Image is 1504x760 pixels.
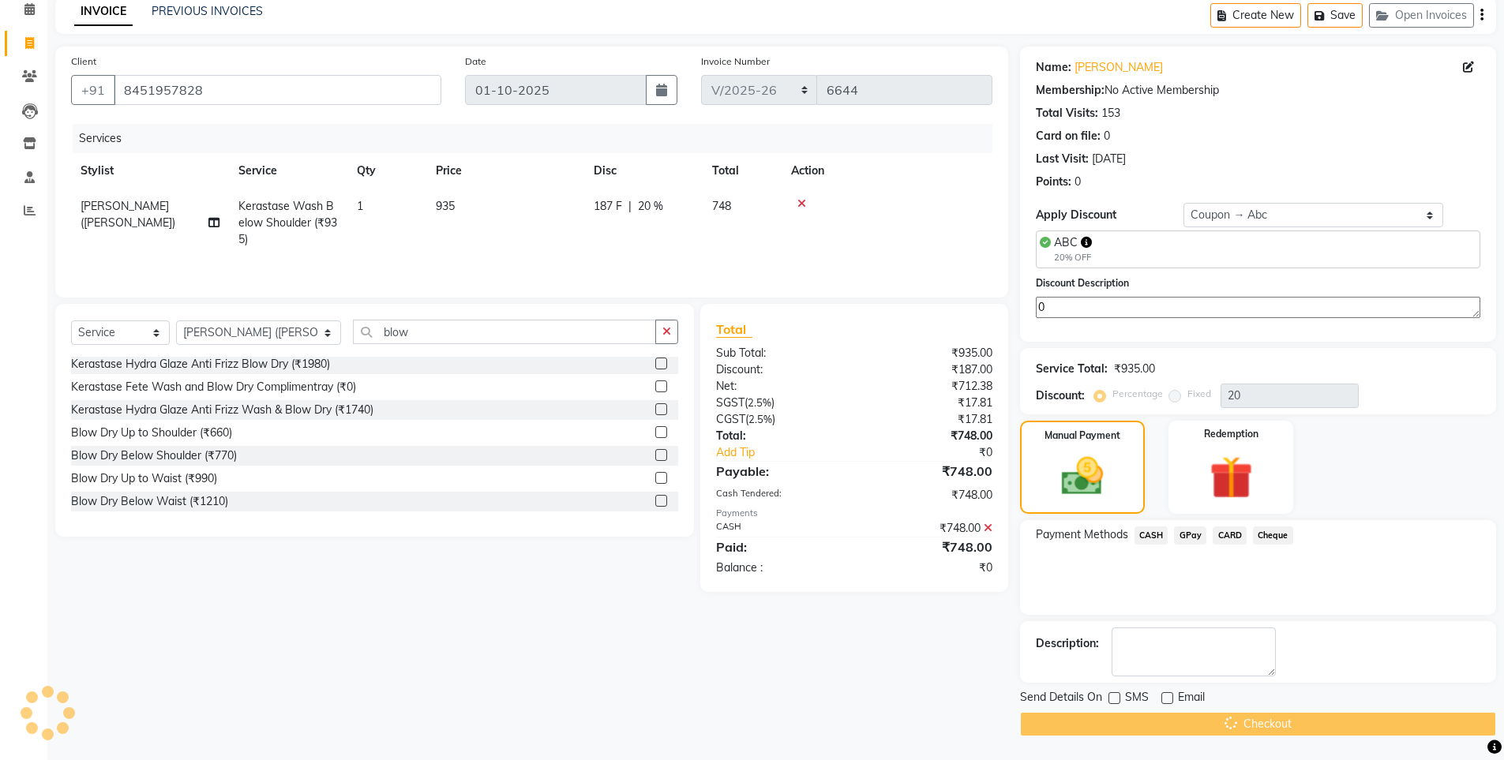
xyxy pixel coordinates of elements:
div: ₹748.00 [854,520,1004,537]
div: ₹935.00 [1114,361,1155,377]
div: 20% OFF [1054,251,1092,264]
div: Balance : [704,560,854,576]
span: Email [1178,689,1205,709]
div: Paid: [704,537,854,556]
div: Cash Tendered: [704,487,854,504]
span: 187 F [594,198,622,215]
div: No Active Membership [1036,82,1480,99]
div: Kerastase Hydra Glaze Anti Frizz Blow Dry (₹1980) [71,356,330,373]
div: Description: [1036,635,1099,652]
div: 153 [1101,105,1120,122]
span: | [628,198,632,215]
div: Service Total: [1036,361,1108,377]
span: Send Details On [1020,689,1102,709]
a: Add Tip [704,444,879,461]
span: 1 [357,199,363,213]
span: SGST [716,395,744,410]
img: _gift.svg [1196,451,1266,504]
label: Client [71,54,96,69]
span: GPay [1174,526,1206,545]
span: [PERSON_NAME] ([PERSON_NAME]) [81,199,175,230]
label: Fixed [1187,387,1211,401]
div: ( ) [704,411,854,428]
span: 2.5% [748,413,772,425]
span: 935 [436,199,455,213]
th: Stylist [71,153,229,189]
label: Date [465,54,486,69]
div: ₹935.00 [854,345,1004,361]
img: _cash.svg [1048,452,1116,500]
div: ₹187.00 [854,361,1004,378]
div: ₹17.81 [854,411,1004,428]
button: Save [1307,3,1363,28]
div: Net: [704,378,854,395]
div: ₹748.00 [854,537,1004,556]
div: Sub Total: [704,345,854,361]
span: 2.5% [748,396,771,409]
div: Total Visits: [1036,105,1098,122]
div: ₹712.38 [854,378,1004,395]
button: +91 [71,75,115,105]
div: Blow Dry Up to Shoulder (₹660) [71,425,232,441]
div: ₹748.00 [854,462,1004,481]
div: Kerastase Hydra Glaze Anti Frizz Wash & Blow Dry (₹1740) [71,402,373,418]
div: Card on file: [1036,128,1101,144]
span: Payment Methods [1036,526,1128,543]
div: Points: [1036,174,1071,190]
div: Total: [704,428,854,444]
div: ₹0 [880,444,1004,461]
label: Percentage [1112,387,1163,401]
span: ABC [1054,235,1078,249]
div: 0 [1104,128,1110,144]
div: Name: [1036,59,1071,76]
th: Service [229,153,347,189]
div: ₹748.00 [854,487,1004,504]
div: Apply Discount [1036,207,1184,223]
label: Manual Payment [1045,429,1120,443]
a: [PERSON_NAME] [1075,59,1163,76]
th: Price [426,153,584,189]
span: CASH [1135,526,1168,545]
div: 0 [1075,174,1081,190]
span: 20 % [638,198,663,215]
a: PREVIOUS INVOICES [152,4,263,18]
div: ₹17.81 [854,395,1004,411]
input: Search or Scan [353,320,657,344]
th: Action [782,153,992,189]
span: SMS [1125,689,1149,709]
div: Blow Dry Up to Waist (₹990) [71,470,217,487]
label: Redemption [1204,427,1258,441]
div: Discount: [1036,387,1085,404]
span: CARD [1213,526,1247,545]
span: CGST [716,412,745,426]
div: Kerastase Fete Wash and Blow Dry Complimentray (₹0) [71,379,356,395]
div: ( ) [704,395,854,411]
button: Create New [1210,3,1301,28]
div: Services [73,124,1004,153]
div: Discount: [704,361,854,378]
span: Total [716,321,752,338]
input: Search by Name/Mobile/Email/Code [114,75,441,105]
div: CASH [704,520,854,537]
label: Discount Description [1036,276,1129,290]
button: Open Invoices [1369,3,1474,28]
span: Cheque [1253,526,1293,545]
div: [DATE] [1092,151,1126,167]
div: Payments [716,507,992,520]
th: Total [703,153,782,189]
div: ₹0 [854,560,1004,576]
div: Blow Dry Below Waist (₹1210) [71,493,228,510]
div: ₹748.00 [854,428,1004,444]
th: Disc [584,153,703,189]
label: Invoice Number [701,54,770,69]
span: 748 [712,199,731,213]
div: Payable: [704,462,854,481]
div: Blow Dry Below Shoulder (₹770) [71,447,237,464]
div: Membership: [1036,82,1105,99]
div: Last Visit: [1036,151,1089,167]
th: Qty [347,153,426,189]
span: Kerastase Wash Below Shoulder (₹935) [238,199,337,246]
